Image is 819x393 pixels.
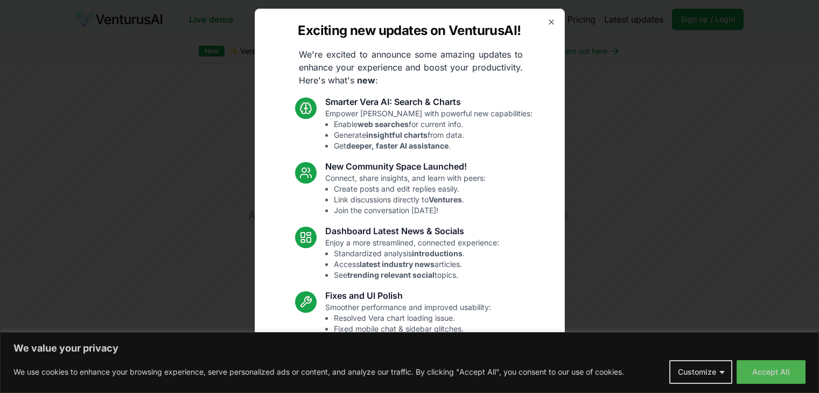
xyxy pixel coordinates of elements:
[334,334,491,345] li: Enhanced overall UI consistency.
[325,289,491,302] h3: Fixes and UI Polish
[358,120,409,129] strong: web searches
[334,184,486,194] li: Create posts and edit replies easily.
[325,95,533,108] h3: Smarter Vera AI: Search & Charts
[334,205,486,216] li: Join the conversation [DATE]!
[298,22,521,39] h2: Exciting new updates on VenturusAI!
[360,259,435,269] strong: latest industry news
[366,130,428,139] strong: insightful charts
[429,195,462,204] strong: Ventures
[334,259,499,270] li: Access articles.
[325,237,499,280] p: Enjoy a more streamlined, connected experience:
[346,141,449,150] strong: deeper, faster AI assistance
[334,324,491,334] li: Fixed mobile chat & sidebar glitches.
[325,173,486,216] p: Connect, share insights, and learn with peers:
[334,119,533,130] li: Enable for current info.
[289,354,530,392] p: These updates are designed to make VenturusAI more powerful, intuitive, and user-friendly. Let us...
[347,270,435,279] strong: trending relevant social
[412,249,463,258] strong: introductions
[334,248,499,259] li: Standardized analysis .
[334,141,533,151] li: Get .
[325,108,533,151] p: Empower [PERSON_NAME] with powerful new capabilities:
[357,75,375,86] strong: new
[325,302,491,345] p: Smoother performance and improved usability:
[325,160,486,173] h3: New Community Space Launched!
[334,130,533,141] li: Generate from data.
[290,48,531,87] p: We're excited to announce some amazing updates to enhance your experience and boost your producti...
[334,270,499,280] li: See topics.
[334,313,491,324] li: Resolved Vera chart loading issue.
[334,194,486,205] li: Link discussions directly to .
[325,224,499,237] h3: Dashboard Latest News & Socials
